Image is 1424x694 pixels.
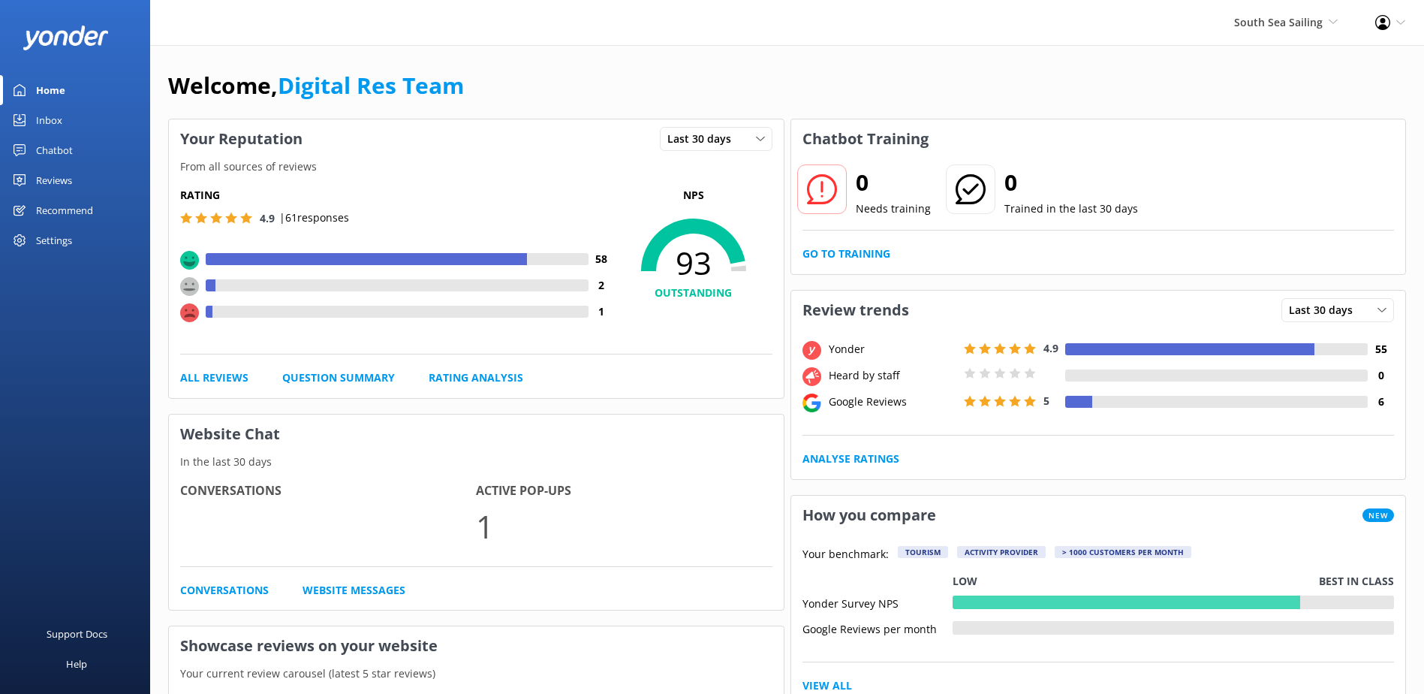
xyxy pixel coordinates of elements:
span: South Sea Sailing [1234,15,1323,29]
span: 4.9 [260,211,275,225]
h3: Review trends [791,291,920,330]
p: Needs training [856,201,931,217]
span: New [1362,508,1394,522]
span: 5 [1043,394,1049,408]
h4: OUTSTANDING [615,285,772,301]
h3: How you compare [791,496,947,535]
a: Conversations [180,582,269,599]
a: Website Messages [303,582,405,599]
h4: Active Pop-ups [476,481,772,501]
span: 93 [615,244,772,282]
a: Analyse Ratings [802,451,899,467]
h4: 58 [589,251,615,267]
a: View All [802,677,852,694]
a: Go to Training [802,246,890,262]
div: Support Docs [47,619,107,649]
h4: 55 [1368,341,1394,358]
div: Chatbot [36,135,73,165]
p: Low [953,573,977,590]
h4: 1 [589,303,615,320]
div: Google Reviews per month [802,621,953,635]
div: Home [36,75,65,105]
span: Last 30 days [1289,302,1362,318]
div: Settings [36,225,72,255]
p: Best in class [1319,573,1394,590]
div: Yonder [825,341,960,358]
a: All Reviews [180,370,248,386]
p: In the last 30 days [169,454,784,470]
span: Last 30 days [667,131,740,147]
div: Heard by staff [825,367,960,384]
h2: 0 [1004,164,1138,201]
h3: Your Reputation [169,119,314,158]
div: Help [66,649,87,679]
h3: Website Chat [169,415,784,454]
a: Rating Analysis [429,370,523,386]
p: From all sources of reviews [169,158,784,175]
h2: 0 [856,164,931,201]
p: Trained in the last 30 days [1004,201,1138,217]
div: Recommend [36,195,93,225]
h1: Welcome, [168,68,464,104]
h5: Rating [180,187,615,204]
p: 1 [476,501,772,551]
h4: Conversations [180,481,476,501]
div: Activity Provider [957,546,1046,558]
div: Google Reviews [825,394,960,410]
h4: 0 [1368,367,1394,384]
a: Digital Res Team [278,70,464,101]
h4: 6 [1368,394,1394,410]
p: NPS [615,187,772,204]
div: Inbox [36,105,62,135]
h4: 2 [589,277,615,294]
p: Your current review carousel (latest 5 star reviews) [169,665,784,682]
div: Reviews [36,165,72,195]
span: 4.9 [1043,341,1058,355]
div: > 1000 customers per month [1055,546,1191,558]
h3: Chatbot Training [791,119,940,158]
a: Question Summary [282,370,395,386]
div: Yonder Survey NPS [802,596,953,609]
p: | 61 responses [279,210,349,226]
img: yonder-white-logo.png [23,26,109,50]
h3: Showcase reviews on your website [169,626,784,665]
div: Tourism [898,546,948,558]
p: Your benchmark: [802,546,889,564]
